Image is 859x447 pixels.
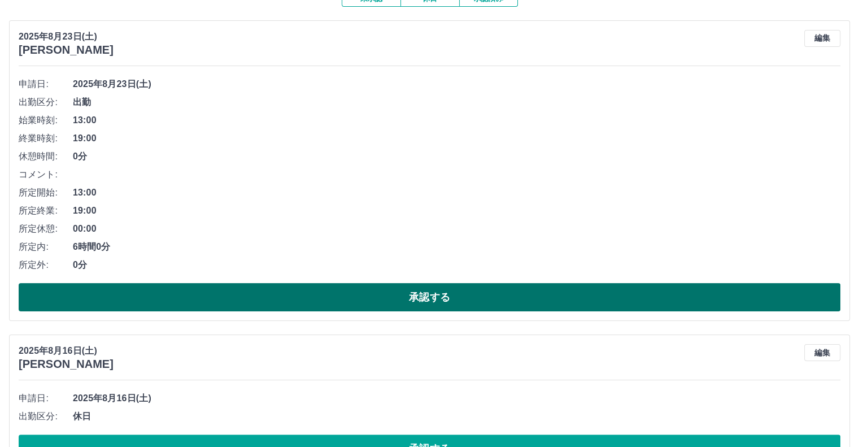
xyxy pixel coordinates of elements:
[19,150,73,163] span: 休憩時間:
[73,96,840,109] span: 出勤
[19,44,114,57] h3: [PERSON_NAME]
[19,77,73,91] span: 申請日:
[804,30,840,47] button: 編集
[804,344,840,361] button: 編集
[19,186,73,199] span: 所定開始:
[73,77,840,91] span: 2025年8月23日(土)
[73,240,840,254] span: 6時間0分
[73,150,840,163] span: 0分
[19,168,73,181] span: コメント:
[73,204,840,218] span: 19:00
[73,114,840,127] span: 13:00
[19,258,73,272] span: 所定外:
[19,96,73,109] span: 出勤区分:
[19,132,73,145] span: 終業時刻:
[19,204,73,218] span: 所定終業:
[73,392,840,405] span: 2025年8月16日(土)
[19,392,73,405] span: 申請日:
[73,222,840,236] span: 00:00
[73,186,840,199] span: 13:00
[19,240,73,254] span: 所定内:
[73,258,840,272] span: 0分
[73,132,840,145] span: 19:00
[19,114,73,127] span: 始業時刻:
[19,283,840,311] button: 承認する
[19,358,114,371] h3: [PERSON_NAME]
[19,222,73,236] span: 所定休憩:
[19,410,73,423] span: 出勤区分:
[73,410,840,423] span: 休日
[19,30,114,44] p: 2025年8月23日(土)
[19,344,114,358] p: 2025年8月16日(土)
